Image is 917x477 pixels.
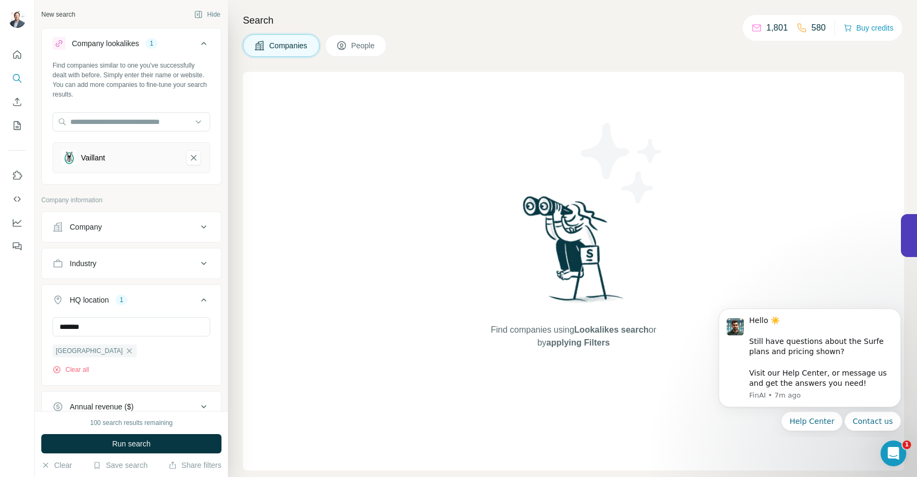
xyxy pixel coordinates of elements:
span: [GEOGRAPHIC_DATA] [56,346,123,356]
button: Quick start [9,45,26,64]
button: Clear [41,460,72,471]
div: Annual revenue ($) [70,401,134,412]
button: Run search [41,434,221,453]
p: 1,801 [766,21,788,34]
button: Company [42,214,221,240]
button: Annual revenue ($) [42,394,221,420]
span: Lookalikes search [574,325,649,334]
iframe: Intercom live chat [881,441,906,466]
div: HQ location [70,295,109,305]
button: My lists [9,116,26,135]
img: Surfe Illustration - Woman searching with binoculars [518,193,630,313]
button: Dashboard [9,213,26,232]
p: Company information [41,195,221,205]
button: Save search [93,460,147,471]
div: 1 [115,295,128,305]
button: Buy credits [844,20,893,35]
button: Hide [187,6,228,23]
div: Company lookalikes [72,38,139,49]
img: Avatar [9,11,26,28]
div: 100 search results remaining [90,418,173,428]
div: 1 [145,39,158,48]
h4: Search [243,13,904,28]
span: People [351,40,376,51]
button: Company lookalikes1 [42,31,221,61]
div: Industry [70,258,97,269]
span: 1 [903,441,911,449]
img: Surfe Illustration - Stars [574,115,670,211]
div: Vaillant [81,152,105,163]
span: Companies [269,40,308,51]
button: Use Surfe on LinkedIn [9,166,26,185]
button: Industry [42,251,221,276]
button: Search [9,69,26,88]
button: Share filters [168,460,221,471]
button: Use Surfe API [9,189,26,209]
div: New search [41,10,75,19]
p: 580 [811,21,826,34]
button: Vaillant-remove-button [186,150,201,165]
span: applying Filters [546,338,610,347]
div: Company [70,222,102,232]
div: Find companies similar to one you've successfully dealt with before. Simply enter their name or w... [53,61,210,99]
iframe: Intercom notifications message [702,299,917,437]
button: Enrich CSV [9,92,26,112]
span: Find companies using or by [487,324,659,349]
span: Run search [112,438,151,449]
img: Vaillant-logo [62,150,77,165]
button: Clear all [53,365,89,375]
button: Feedback [9,237,26,256]
button: HQ location1 [42,287,221,317]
